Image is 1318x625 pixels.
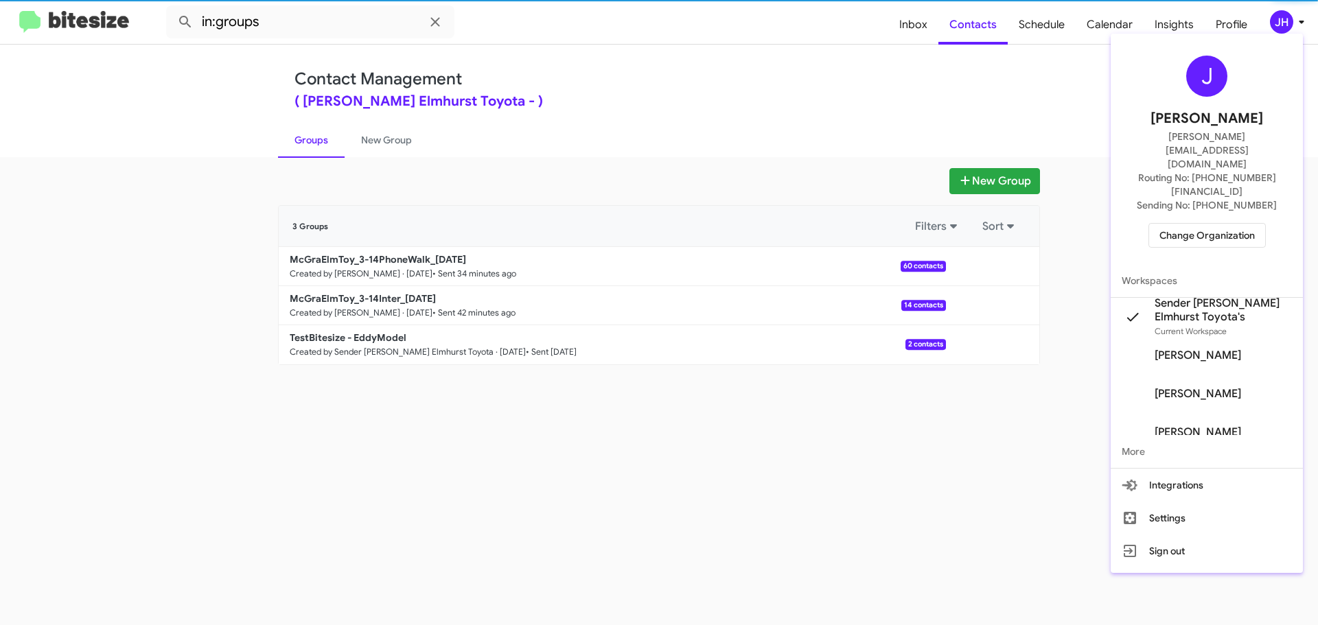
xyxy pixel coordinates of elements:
[1148,223,1266,248] button: Change Organization
[1137,198,1277,212] span: Sending No: [PHONE_NUMBER]
[1155,349,1241,362] span: [PERSON_NAME]
[1155,326,1227,336] span: Current Workspace
[1155,425,1241,439] span: [PERSON_NAME]
[1111,264,1303,297] span: Workspaces
[1159,224,1255,247] span: Change Organization
[1127,130,1286,171] span: [PERSON_NAME][EMAIL_ADDRESS][DOMAIN_NAME]
[1111,502,1303,534] button: Settings
[1111,534,1303,567] button: Sign out
[1186,56,1227,97] div: J
[1111,435,1303,468] span: More
[1111,469,1303,502] button: Integrations
[1151,108,1263,130] span: [PERSON_NAME]
[1127,171,1286,198] span: Routing No: [PHONE_NUMBER][FINANCIAL_ID]
[1155,387,1241,401] span: [PERSON_NAME]
[1155,296,1292,324] span: Sender [PERSON_NAME] Elmhurst Toyota's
